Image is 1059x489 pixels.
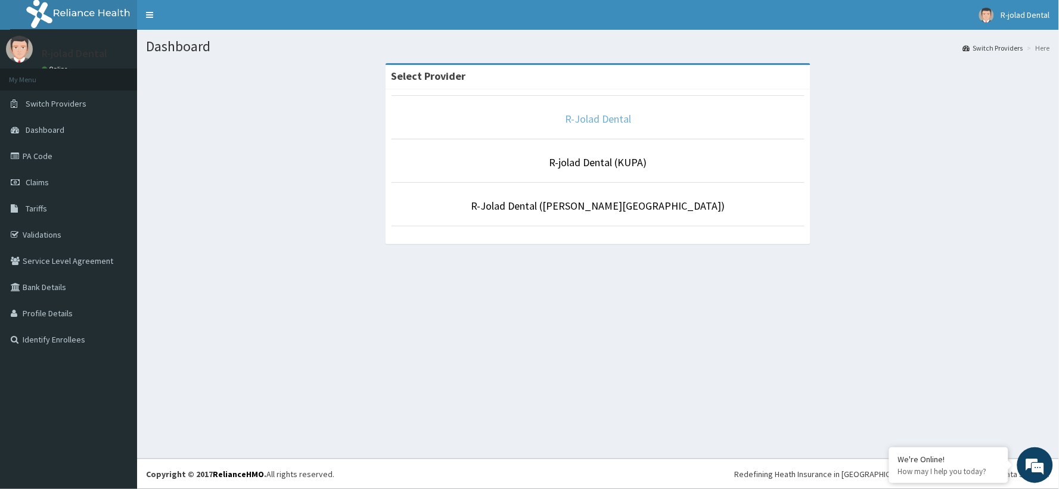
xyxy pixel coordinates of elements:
div: Redefining Heath Insurance in [GEOGRAPHIC_DATA] using Telemedicine and Data Science! [735,468,1050,480]
p: R-jolad Dental [42,48,107,59]
p: How may I help you today? [898,466,999,476]
span: Dashboard [26,124,64,135]
img: User Image [6,36,33,63]
span: Tariffs [26,203,47,214]
a: RelianceHMO [213,469,264,479]
footer: All rights reserved. [137,459,1059,489]
div: We're Online! [898,454,999,465]
strong: Copyright © 2017 . [146,469,266,479]
li: Here [1024,43,1050,53]
a: Online [42,65,70,73]
a: Switch Providers [963,43,1023,53]
h1: Dashboard [146,39,1050,54]
a: R-jolad Dental (KUPA) [549,155,647,169]
span: Claims [26,177,49,188]
strong: Select Provider [392,69,466,83]
a: R-Jolad Dental ([PERSON_NAME][GEOGRAPHIC_DATA]) [471,199,725,213]
span: Switch Providers [26,98,86,109]
img: User Image [979,8,994,23]
span: R-jolad Dental [1001,10,1050,20]
a: R-Jolad Dental [565,112,631,126]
